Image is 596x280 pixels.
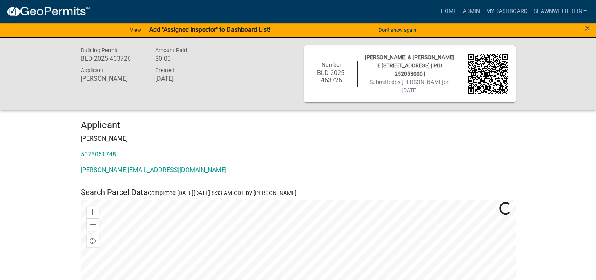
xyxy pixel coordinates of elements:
[155,55,217,62] h6: $0.00
[483,4,530,19] a: My Dashboard
[395,79,444,85] span: by [PERSON_NAME]
[437,4,459,19] a: Home
[365,54,455,77] span: [PERSON_NAME] & [PERSON_NAME] E [STREET_ADDRESS] | PID 252053000 |
[585,24,590,33] button: Close
[468,54,508,94] img: QR code
[87,235,99,247] div: Find my location
[155,75,217,82] h6: [DATE]
[155,47,187,53] span: Amount Paid
[375,24,419,36] button: Don't show again
[81,151,116,158] a: 5078051748
[530,4,590,19] a: ShawnWetterlin
[148,190,297,196] span: Completed [DATE][DATE] 8:33 AM CDT by [PERSON_NAME]
[585,23,590,34] span: ×
[87,206,99,218] div: Zoom in
[322,62,341,68] span: Number
[370,79,450,93] span: Submitted on [DATE]
[81,67,104,73] span: Applicant
[81,120,516,131] h4: Applicant
[312,69,352,84] h6: BLD-2025-463726
[81,75,143,82] h6: [PERSON_NAME]
[149,26,270,33] strong: Add "Assigned Inspector" to Dashboard List!
[81,166,226,174] a: [PERSON_NAME][EMAIL_ADDRESS][DOMAIN_NAME]
[87,218,99,231] div: Zoom out
[127,24,144,36] a: View
[459,4,483,19] a: Admin
[81,134,516,144] p: [PERSON_NAME]
[81,55,143,62] h6: BLD-2025-463726
[81,47,118,53] span: Building Permit
[155,67,174,73] span: Created
[81,187,516,197] h5: Search Parcel Data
